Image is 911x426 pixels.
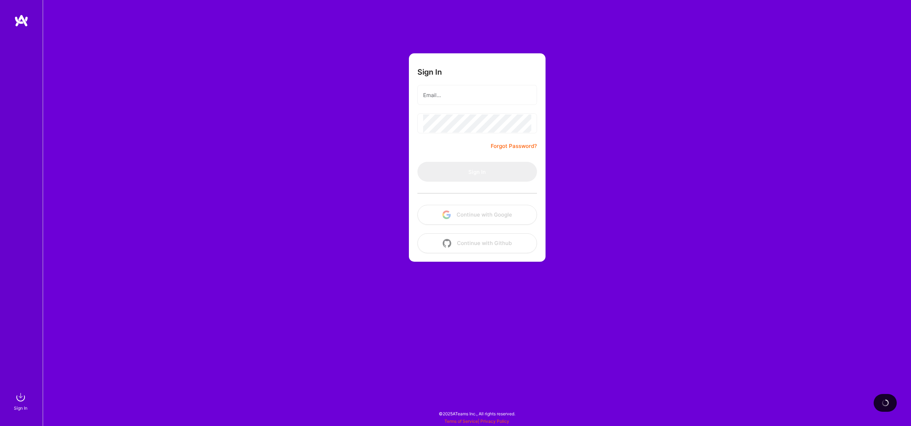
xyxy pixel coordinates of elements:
button: Continue with Google [417,205,537,225]
img: icon [443,239,451,247]
h3: Sign In [417,68,442,76]
button: Continue with Github [417,233,537,253]
div: © 2025 ATeams Inc., All rights reserved. [43,405,911,422]
button: Sign In [417,162,537,182]
a: Forgot Password? [491,142,537,150]
a: sign inSign In [15,390,28,412]
img: icon [442,211,451,219]
img: sign in [14,390,28,404]
img: logo [14,14,28,27]
div: Sign In [14,404,27,412]
input: Email... [423,86,531,104]
a: Privacy Policy [480,419,509,424]
span: | [444,419,509,424]
a: Terms of Service [444,419,478,424]
img: loading [882,399,889,406]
